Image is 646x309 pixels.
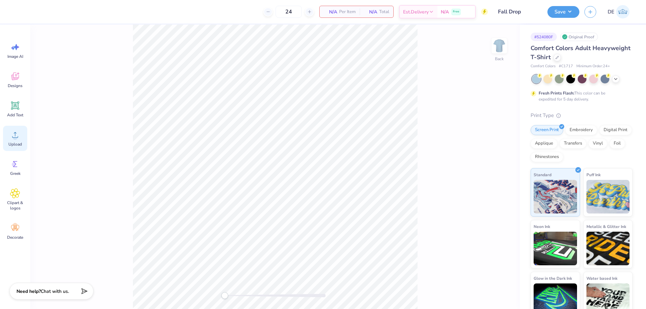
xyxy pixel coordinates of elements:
strong: Need help? [16,288,41,295]
span: Water based Ink [586,275,617,282]
span: Total [379,8,389,15]
span: Metallic & Glitter Ink [586,223,626,230]
span: Glow in the Dark Ink [534,275,572,282]
span: Upload [8,142,22,147]
div: Digital Print [599,125,632,135]
span: N/A [324,8,337,15]
img: Neon Ink [534,232,577,265]
button: Save [547,6,579,18]
span: Clipart & logos [4,200,26,211]
span: Per Item [339,8,356,15]
div: Vinyl [588,139,607,149]
img: Djian Evardoni [616,5,630,18]
span: Add Text [7,112,23,118]
span: Image AI [7,54,23,59]
div: Rhinestones [531,152,563,162]
span: Greek [10,171,21,176]
span: Neon Ink [534,223,550,230]
span: Puff Ink [586,171,601,178]
input: – – [276,6,302,18]
div: Transfers [560,139,586,149]
div: Accessibility label [221,292,228,299]
span: N/A [441,8,449,15]
div: Embroidery [565,125,597,135]
span: Decorate [7,235,23,240]
span: DE [608,8,614,16]
a: DE [605,5,633,18]
div: Original Proof [560,33,598,41]
span: Chat with us. [41,288,69,295]
strong: Fresh Prints Flash: [539,90,574,96]
img: Puff Ink [586,180,630,214]
span: Minimum Order: 24 + [576,64,610,69]
div: This color can be expedited for 5 day delivery. [539,90,621,102]
span: # C1717 [559,64,573,69]
div: Print Type [531,112,633,119]
input: Untitled Design [493,5,542,18]
img: Back [493,39,506,52]
span: Standard [534,171,551,178]
span: Est. Delivery [403,8,429,15]
div: Foil [609,139,625,149]
img: Standard [534,180,577,214]
span: Designs [8,83,23,88]
div: Screen Print [531,125,563,135]
span: Comfort Colors [531,64,555,69]
img: Metallic & Glitter Ink [586,232,630,265]
span: N/A [364,8,377,15]
div: # 524080F [531,33,557,41]
span: Free [453,9,459,14]
span: Comfort Colors Adult Heavyweight T-Shirt [531,44,631,61]
div: Applique [531,139,558,149]
div: Back [495,56,504,62]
